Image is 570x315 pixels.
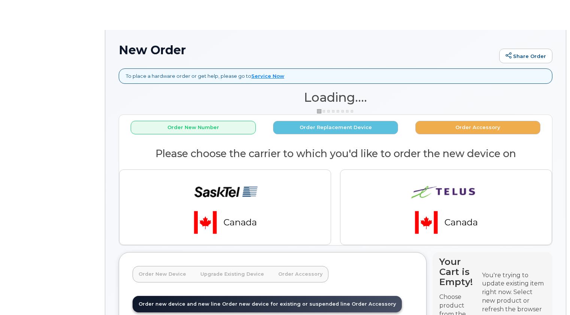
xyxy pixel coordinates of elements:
a: Share Order [499,49,552,64]
a: Upgrade Existing Device [194,266,270,282]
h1: New Order [119,43,495,56]
a: Order Accessory [272,266,328,282]
span: Order new device and new line [139,301,221,307]
img: telus-75cc6df763ab2382b72c48c3e4b527536370d5b107bb7a00e77c158c994cc10b.png [394,176,498,239]
img: ajax-loader-3a6953c30dc77f0bf724df975f13086db4f4c1262e45940f03d1251963f1bf2e.gif [317,108,354,114]
a: Service Now [251,73,284,79]
p: To place a hardware order or get help, please go to [126,73,284,80]
span: Order new device for existing or suspended line [222,301,350,307]
h2: Please choose the carrier to which you'd like to order the new device on [119,148,552,159]
a: Order New Device [133,266,192,282]
img: sasktel-0991fbb0b28d7133fe867906006c32f98e914d0e9141e08dd0faf1784f7a9326.png [173,176,278,239]
button: Order Replacement Device [273,121,398,135]
button: Order Accessory [415,121,540,135]
button: Order New Number [131,121,256,135]
h1: Loading.... [119,91,552,104]
h4: Your Cart is Empty! [439,257,475,287]
span: Order Accessory [352,301,396,307]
